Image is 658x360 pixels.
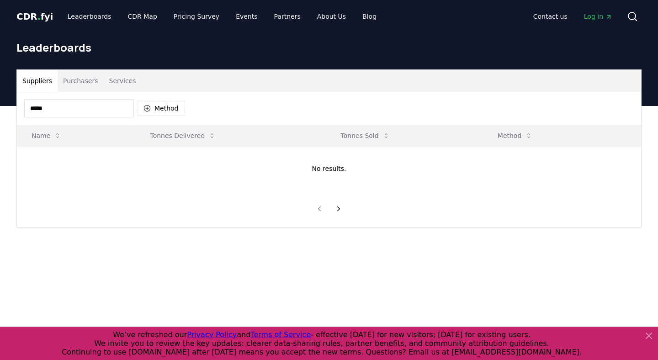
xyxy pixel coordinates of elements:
span: . [37,11,41,22]
button: Method [490,127,540,145]
a: Contact us [526,8,575,25]
a: Pricing Survey [166,8,227,25]
a: Log in [577,8,620,25]
a: Events [228,8,265,25]
button: Purchasers [58,70,104,92]
button: Tonnes Sold [334,127,397,145]
a: About Us [310,8,353,25]
nav: Main [60,8,384,25]
span: Log in [584,12,612,21]
a: CDR Map [121,8,164,25]
a: Partners [267,8,308,25]
button: Method [138,101,185,116]
button: Services [104,70,142,92]
nav: Main [526,8,620,25]
h1: Leaderboards [16,40,642,55]
button: Suppliers [17,70,58,92]
a: Blog [355,8,384,25]
span: CDR fyi [16,11,53,22]
button: Tonnes Delivered [143,127,223,145]
td: No results. [17,147,641,191]
a: Leaderboards [60,8,119,25]
button: next page [331,200,346,218]
button: Name [24,127,69,145]
a: CDR.fyi [16,10,53,23]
